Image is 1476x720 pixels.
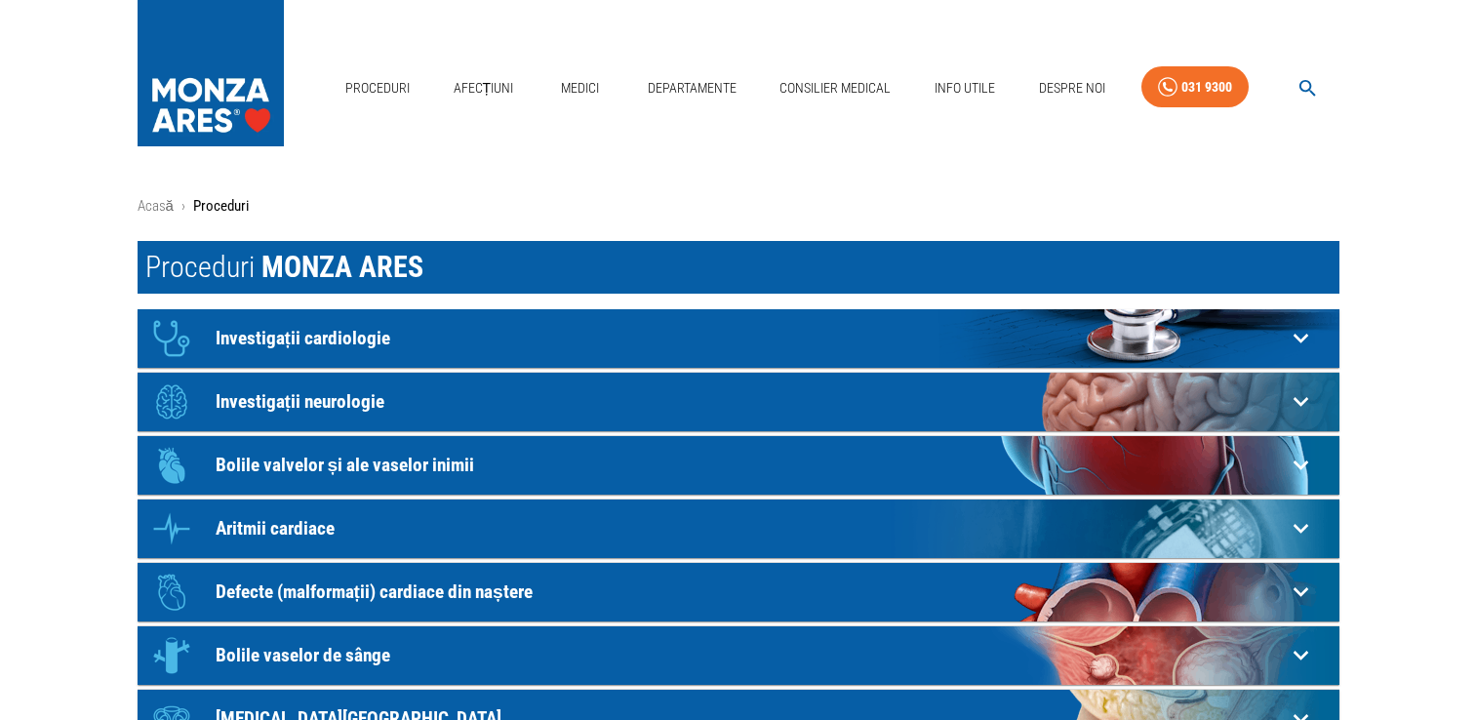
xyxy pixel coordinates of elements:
a: Despre Noi [1031,68,1113,108]
div: IconInvestigații neurologie [138,373,1339,431]
a: 031 9300 [1141,66,1249,108]
nav: breadcrumb [138,195,1339,218]
div: IconAritmii cardiace [138,500,1339,558]
a: Proceduri [338,68,418,108]
p: Bolile vaselor de sânge [216,645,1286,665]
p: Investigații cardiologie [216,328,1286,348]
div: Icon [142,373,201,431]
p: Investigații neurologie [216,391,1286,412]
div: Icon [142,309,201,368]
div: 031 9300 [1181,75,1232,100]
p: Aritmii cardiace [216,518,1286,539]
p: Bolile valvelor și ale vaselor inimii [216,455,1286,475]
div: Icon [142,563,201,621]
span: MONZA ARES [261,250,423,284]
p: Defecte (malformații) cardiace din naștere [216,581,1286,602]
div: IconBolile vaselor de sânge [138,626,1339,685]
a: Info Utile [927,68,1003,108]
div: Icon [142,500,201,558]
a: Acasă [138,197,174,215]
div: IconInvestigații cardiologie [138,309,1339,368]
li: › [181,195,185,218]
div: IconDefecte (malformații) cardiace din naștere [138,563,1339,621]
div: Icon [142,626,201,685]
a: Medici [549,68,612,108]
h1: Proceduri [138,241,1339,294]
a: Departamente [640,68,744,108]
div: Icon [142,436,201,495]
div: IconBolile valvelor și ale vaselor inimii [138,436,1339,495]
a: Consilier Medical [772,68,898,108]
a: Afecțiuni [446,68,522,108]
p: Proceduri [193,195,249,218]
